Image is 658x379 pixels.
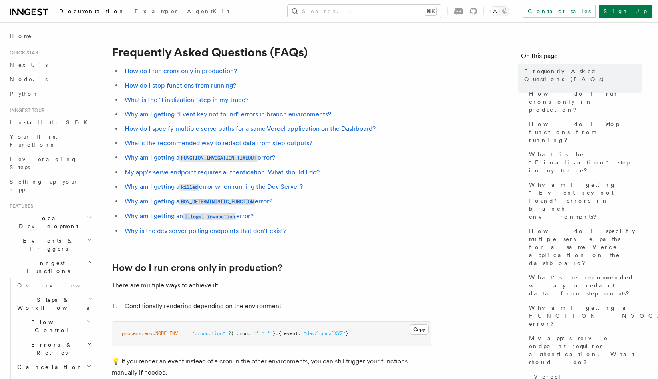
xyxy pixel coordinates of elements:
[112,45,431,59] h1: Frequently Asked Questions (FAQs)
[526,117,642,147] a: How do I stop functions from running?
[141,331,144,336] span: .
[288,5,441,18] button: Search...⌘K
[14,363,83,371] span: Cancellation
[526,147,642,178] a: What is the "Finalization" step in my trace?
[304,331,346,336] span: "dev/manualXYZ"
[526,178,642,224] a: Why am I getting “Event key not found" errors in branch environments?
[112,356,431,378] p: 💡 If you render an event instead of a cron in the other environments, you can still trigger your ...
[112,280,431,291] p: There are multiple ways to achieve it:
[231,331,248,336] span: { cron
[122,331,141,336] span: process
[6,58,94,72] a: Next.js
[410,324,429,335] button: Copy
[14,337,94,360] button: Errors & Retries
[112,262,282,273] a: How do I run crons only in production?
[526,86,642,117] a: How do I run crons only in production?
[14,296,89,312] span: Steps & Workflows
[6,115,94,130] a: Install the SDK
[521,64,642,86] a: Frequently Asked Questions (FAQs)
[529,273,642,297] span: What's the recommended way to redact data from step outputs?
[526,270,642,301] a: What's the recommended way to redact data from step outputs?
[59,8,125,14] span: Documentation
[529,181,642,221] span: Why am I getting “Event key not found" errors in branch environments?
[135,8,177,14] span: Examples
[179,184,199,191] code: killed
[10,119,92,126] span: Install the SDK
[14,278,94,293] a: Overview
[273,331,276,336] span: }
[529,150,642,174] span: What is the "Finalization" step in my trace?
[181,331,189,336] span: ===
[599,5,652,18] a: Sign Up
[6,86,94,101] a: Python
[125,168,320,176] a: My app's serve endpoint requires authentication. What should I do?
[14,341,87,357] span: Errors & Retries
[6,256,94,278] button: Inngest Functions
[125,67,237,75] a: How do I run crons only in production?
[526,224,642,270] a: How do I specify multiple serve paths for a same Vercel application on the dashboard?
[14,293,94,315] button: Steps & Workflows
[125,227,286,235] a: Why is the dev server polling endpoints that don't exist?
[14,360,94,374] button: Cancellation
[10,90,39,97] span: Python
[526,301,642,331] a: Why am I getting a FUNCTION_INVOCATION_TIMEOUT error?
[14,315,94,337] button: Flow Control
[6,211,94,233] button: Local Development
[6,130,94,152] a: Your first Functions
[529,334,642,366] span: My app's serve endpoint requires authentication. What should I do?
[179,199,255,205] code: NON_DETERMINISTIC_FUNCTION
[6,174,94,197] a: Setting up your app
[6,203,33,209] span: Features
[187,8,229,14] span: AgentKit
[425,7,436,15] kbd: ⌘K
[10,32,32,40] span: Home
[54,2,130,22] a: Documentation
[278,331,298,336] span: { event
[125,82,236,89] a: How do I stop functions from running?
[125,96,248,104] a: What is the "Finalization" step in my trace?
[6,50,41,56] span: Quick start
[125,110,331,118] a: Why am I getting “Event key not found" errors in branch environments?
[153,331,155,336] span: .
[6,233,94,256] button: Events & Triggers
[6,237,87,253] span: Events & Triggers
[276,331,278,336] span: :
[10,178,78,193] span: Setting up your app
[529,227,642,267] span: How do I specify multiple serve paths for a same Vercel application on the dashboard?
[10,76,48,82] span: Node.js
[14,318,87,334] span: Flow Control
[6,29,94,43] a: Home
[490,6,509,16] button: Toggle dark mode
[298,331,301,336] span: :
[523,5,596,18] a: Contact sales
[228,331,231,336] span: ?
[10,156,77,170] span: Leveraging Steps
[125,139,312,147] a: What's the recommended way to redact data from step outputs?
[144,331,153,336] span: env
[155,331,178,336] span: NODE_ENV
[248,331,250,336] span: :
[179,155,258,162] code: FUNCTION_INVOCATION_TIMEOUT
[521,51,642,64] h4: On this page
[10,62,48,68] span: Next.js
[529,120,642,144] span: How do I stop functions from running?
[125,154,275,161] a: Why am I getting aFUNCTION_INVOCATION_TIMEOUTerror?
[346,331,348,336] span: }
[130,2,182,22] a: Examples
[182,2,234,22] a: AgentKit
[10,134,57,148] span: Your first Functions
[192,331,225,336] span: "production"
[6,152,94,174] a: Leveraging Steps
[125,212,254,220] a: Why am I getting anIllegal invocationerror?
[125,125,376,132] a: How do I specify multiple serve paths for a same Vercel application on the Dashboard?
[6,107,45,114] span: Inngest tour
[125,197,272,205] a: Why am I getting aNON_DETERMINISTIC_FUNCTIONerror?
[6,72,94,86] a: Node.js
[526,331,642,369] a: My app's serve endpoint requires authentication. What should I do?
[6,259,86,275] span: Inngest Functions
[6,214,87,230] span: Local Development
[17,282,99,289] span: Overview
[524,67,642,83] span: Frequently Asked Questions (FAQs)
[529,90,642,114] span: How do I run crons only in production?
[183,213,236,220] code: Illegal invocation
